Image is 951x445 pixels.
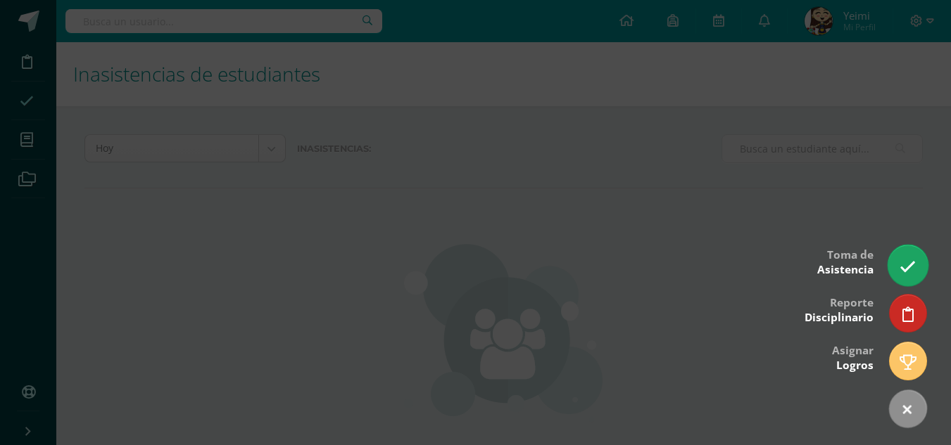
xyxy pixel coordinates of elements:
[805,310,874,325] span: Disciplinario
[805,286,874,332] div: Reporte
[836,358,874,373] span: Logros
[817,238,874,284] div: Toma de
[817,262,874,277] span: Asistencia
[832,334,874,380] div: Asignar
